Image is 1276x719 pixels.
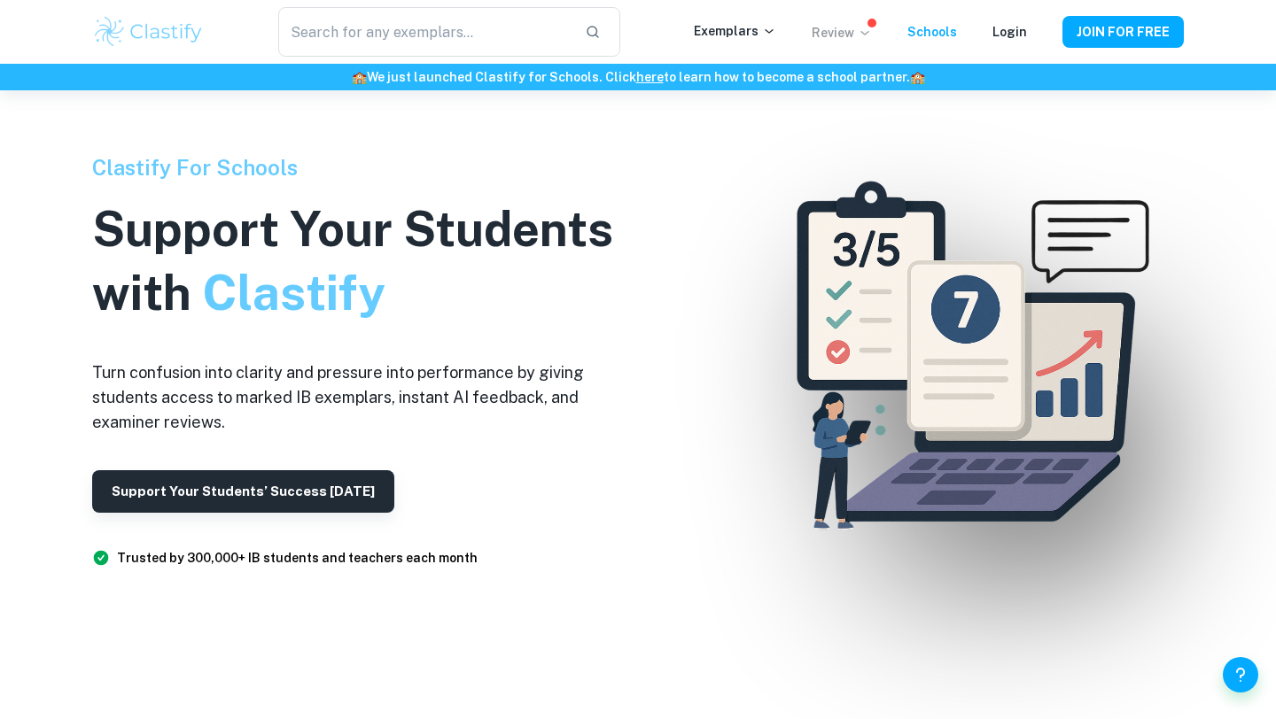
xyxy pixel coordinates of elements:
span: 🏫 [352,70,367,84]
h6: We just launched Clastify for Schools. Click to learn how to become a school partner. [4,67,1272,87]
h6: Turn confusion into clarity and pressure into performance by giving students access to marked IB ... [92,360,642,435]
button: Support Your Students’ Success [DATE] [92,470,394,513]
span: Clastify [202,265,385,321]
h6: Clastify For Schools [92,151,642,183]
a: here [636,70,664,84]
p: Review [812,23,872,43]
h6: Trusted by 300,000+ IB students and teachers each month [117,548,478,568]
img: Clastify For Schools Hero [757,151,1174,568]
a: Schools [907,25,957,39]
button: JOIN FOR FREE [1062,16,1184,48]
span: 🏫 [910,70,925,84]
p: Exemplars [694,21,776,41]
input: Search for any exemplars... [278,7,571,57]
h1: Support Your Students with [92,197,642,325]
button: Help and Feedback [1223,657,1258,692]
img: Clastify logo [92,14,205,50]
a: Login [992,25,1027,39]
